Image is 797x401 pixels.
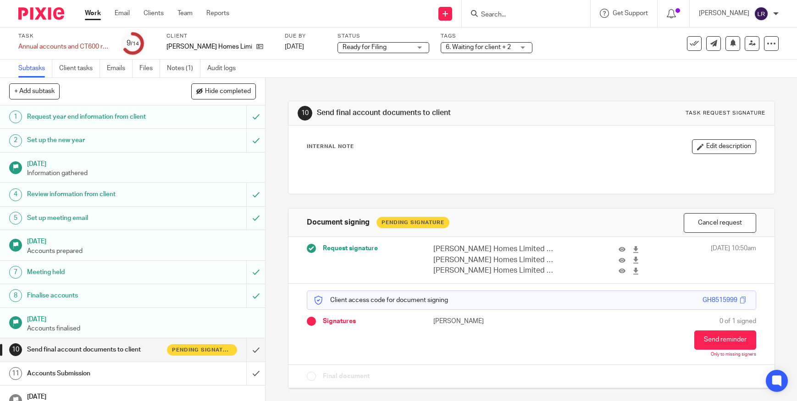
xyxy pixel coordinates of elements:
[323,372,370,381] span: Final document
[317,108,551,118] h1: Send final account documents to client
[285,44,304,50] span: [DATE]
[314,296,448,305] p: Client access code for document signing
[115,9,130,18] a: Email
[376,217,449,228] div: Pending Signature
[711,244,756,276] span: [DATE] 10:50am
[9,289,22,302] div: 8
[27,324,256,333] p: Accounts finalised
[433,317,531,326] p: [PERSON_NAME]
[703,296,737,305] div: GH8515999
[27,211,167,225] h1: Set up meeting email
[139,60,160,77] a: Files
[323,244,378,253] span: Request signature
[307,218,370,227] h1: Document signing
[9,367,22,380] div: 11
[446,44,511,50] span: 6. Waiting for client + 2
[9,212,22,225] div: 5
[441,33,532,40] label: Tags
[9,343,22,356] div: 10
[27,343,167,357] h1: Send final account documents to client
[167,60,200,77] a: Notes (1)
[206,9,229,18] a: Reports
[127,38,139,49] div: 9
[18,60,52,77] a: Subtasks
[323,317,356,326] span: Signatures
[18,33,110,40] label: Task
[338,33,429,40] label: Status
[720,317,756,326] span: 0 of 1 signed
[27,313,256,324] h1: [DATE]
[207,60,243,77] a: Audit logs
[694,330,756,350] button: Send reminder
[18,7,64,20] img: Pixie
[9,83,60,99] button: + Add subtask
[85,9,101,18] a: Work
[9,110,22,123] div: 1
[166,42,252,51] p: [PERSON_NAME] Homes Limited
[59,60,100,77] a: Client tasks
[166,33,273,40] label: Client
[307,143,354,150] p: Internal Note
[27,247,256,256] p: Accounts prepared
[144,9,164,18] a: Clients
[754,6,769,21] img: svg%3E
[433,255,557,265] p: [PERSON_NAME] Homes Limited 2024 Accounts to Registrar.pdf
[9,266,22,279] div: 7
[480,11,563,19] input: Search
[107,60,133,77] a: Emails
[692,139,756,154] button: Edit description
[27,133,167,147] h1: Set up the new year
[131,41,139,46] small: /14
[699,9,749,18] p: [PERSON_NAME]
[285,33,326,40] label: Due by
[711,352,756,357] p: Only to missing signers
[27,289,167,302] h1: Finalise accounts
[27,187,167,201] h1: Review information from client
[686,110,765,117] div: Task request signature
[27,169,256,178] p: Information gathered
[433,265,557,276] p: [PERSON_NAME] Homes Limited 2024 Financial Statements.pdf
[27,235,256,246] h1: [DATE]
[9,188,22,201] div: 4
[172,346,232,354] span: Pending signature
[613,10,648,16] span: Get Support
[433,244,557,254] p: [PERSON_NAME] Homes Limited 2024 Corporation Tax Return.pdf
[298,106,312,121] div: 10
[684,213,756,233] button: Cancel request
[27,265,167,279] h1: Meeting held
[9,134,22,147] div: 2
[27,157,256,169] h1: [DATE]
[177,9,193,18] a: Team
[27,110,167,124] h1: Request year end information from client
[343,44,387,50] span: Ready for Filing
[205,88,251,95] span: Hide completed
[191,83,256,99] button: Hide completed
[18,42,110,51] div: Annual accounts and CT600 return
[27,367,167,380] h1: Accounts Submission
